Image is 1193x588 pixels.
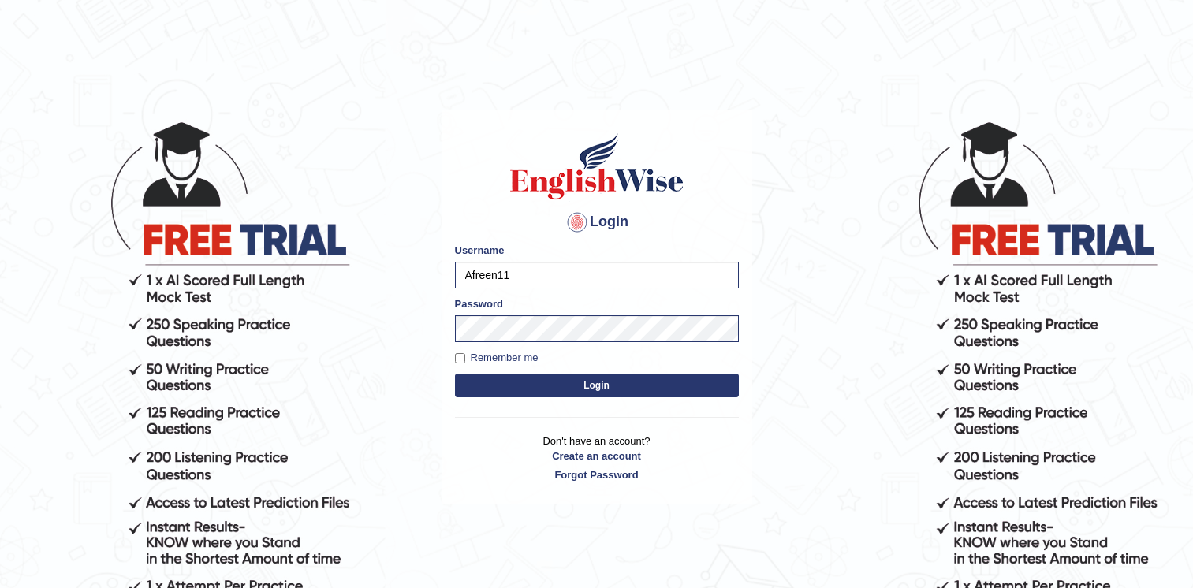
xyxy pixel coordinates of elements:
[455,296,503,311] label: Password
[507,131,687,202] img: Logo of English Wise sign in for intelligent practice with AI
[455,374,739,397] button: Login
[455,434,739,482] p: Don't have an account?
[455,353,465,363] input: Remember me
[455,243,505,258] label: Username
[455,350,539,366] label: Remember me
[455,467,739,482] a: Forgot Password
[455,210,739,235] h4: Login
[455,448,739,463] a: Create an account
